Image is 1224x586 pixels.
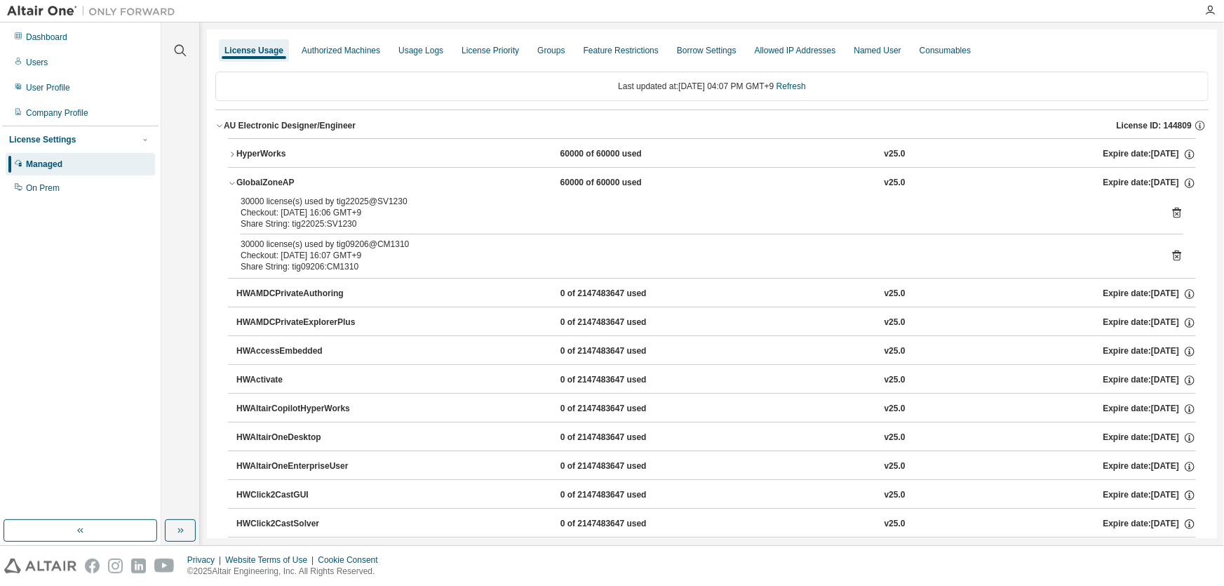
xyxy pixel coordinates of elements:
[26,32,67,43] div: Dashboard
[108,559,123,573] img: instagram.svg
[584,45,659,56] div: Feature Restrictions
[26,107,88,119] div: Company Profile
[26,182,60,194] div: On Prem
[236,509,1196,540] button: HWClick2CastSolver0 of 2147483647 usedv25.0Expire date:[DATE]
[560,148,687,161] div: 60000 of 60000 used
[236,422,1196,453] button: HWAltairOneDesktop0 of 2147483647 usedv25.0Expire date:[DATE]
[26,57,48,68] div: Users
[885,489,906,502] div: v25.0
[215,110,1209,141] button: AU Electronic Designer/EngineerLicense ID: 144809
[241,239,1150,250] div: 30000 license(s) used by tig09206@CM1310
[85,559,100,573] img: facebook.svg
[885,518,906,531] div: v25.0
[236,148,363,161] div: HyperWorks
[236,345,363,358] div: HWAccessEmbedded
[236,403,363,415] div: HWAltairCopilotHyperWorks
[154,559,175,573] img: youtube.svg
[225,554,318,566] div: Website Terms of Use
[1103,148,1196,161] div: Expire date: [DATE]
[187,566,386,578] p: © 2025 Altair Engineering, Inc. All Rights Reserved.
[885,345,906,358] div: v25.0
[755,45,836,56] div: Allowed IP Addresses
[560,374,687,387] div: 0 of 2147483647 used
[560,288,687,300] div: 0 of 2147483647 used
[885,288,906,300] div: v25.0
[885,432,906,444] div: v25.0
[1103,345,1196,358] div: Expire date: [DATE]
[854,45,901,56] div: Named User
[228,168,1196,199] button: GlobalZoneAP60000 of 60000 usedv25.0Expire date:[DATE]
[241,196,1150,207] div: 30000 license(s) used by tig22025@SV1230
[560,177,687,189] div: 60000 of 60000 used
[236,279,1196,309] button: HWAMDCPrivateAuthoring0 of 2147483647 usedv25.0Expire date:[DATE]
[236,451,1196,482] button: HWAltairOneEnterpriseUser0 of 2147483647 usedv25.0Expire date:[DATE]
[1103,403,1196,415] div: Expire date: [DATE]
[560,518,687,531] div: 0 of 2147483647 used
[4,559,76,573] img: altair_logo.svg
[1103,489,1196,502] div: Expire date: [DATE]
[236,518,363,531] div: HWClick2CastSolver
[560,317,687,329] div: 0 of 2147483647 used
[1103,432,1196,444] div: Expire date: [DATE]
[9,134,76,145] div: License Settings
[7,4,182,18] img: Altair One
[1103,374,1196,387] div: Expire date: [DATE]
[560,403,687,415] div: 0 of 2147483647 used
[236,489,363,502] div: HWClick2CastGUI
[560,460,687,473] div: 0 of 2147483647 used
[318,554,386,566] div: Cookie Consent
[885,317,906,329] div: v25.0
[1103,460,1196,473] div: Expire date: [DATE]
[302,45,380,56] div: Authorized Machines
[776,81,806,91] a: Refresh
[1103,288,1196,300] div: Expire date: [DATE]
[228,139,1196,170] button: HyperWorks60000 of 60000 usedv25.0Expire date:[DATE]
[236,394,1196,425] button: HWAltairCopilotHyperWorks0 of 2147483647 usedv25.0Expire date:[DATE]
[241,207,1150,218] div: Checkout: [DATE] 16:06 GMT+9
[537,45,565,56] div: Groups
[241,218,1150,229] div: Share String: tig22025:SV1230
[462,45,519,56] div: License Priority
[560,432,687,444] div: 0 of 2147483647 used
[236,336,1196,367] button: HWAccessEmbedded0 of 2147483647 usedv25.0Expire date:[DATE]
[560,345,687,358] div: 0 of 2147483647 used
[920,45,971,56] div: Consumables
[1117,120,1192,131] span: License ID: 144809
[187,554,225,566] div: Privacy
[1103,177,1196,189] div: Expire date: [DATE]
[236,288,363,300] div: HWAMDCPrivateAuthoring
[885,148,906,161] div: v25.0
[236,432,363,444] div: HWAltairOneDesktop
[236,177,363,189] div: GlobalZoneAP
[224,45,283,56] div: License Usage
[236,365,1196,396] button: HWActivate0 of 2147483647 usedv25.0Expire date:[DATE]
[236,460,363,473] div: HWAltairOneEnterpriseUser
[885,374,906,387] div: v25.0
[241,250,1150,261] div: Checkout: [DATE] 16:07 GMT+9
[215,72,1209,101] div: Last updated at: [DATE] 04:07 PM GMT+9
[677,45,737,56] div: Borrow Settings
[26,159,62,170] div: Managed
[131,559,146,573] img: linkedin.svg
[236,480,1196,511] button: HWClick2CastGUI0 of 2147483647 usedv25.0Expire date:[DATE]
[224,120,356,131] div: AU Electronic Designer/Engineer
[398,45,443,56] div: Usage Logs
[1103,317,1196,329] div: Expire date: [DATE]
[241,261,1150,272] div: Share String: tig09206:CM1310
[885,460,906,473] div: v25.0
[236,317,363,329] div: HWAMDCPrivateExplorerPlus
[885,177,906,189] div: v25.0
[236,307,1196,338] button: HWAMDCPrivateExplorerPlus0 of 2147483647 usedv25.0Expire date:[DATE]
[1103,518,1196,531] div: Expire date: [DATE]
[885,403,906,415] div: v25.0
[236,374,363,387] div: HWActivate
[560,489,687,502] div: 0 of 2147483647 used
[26,82,70,93] div: User Profile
